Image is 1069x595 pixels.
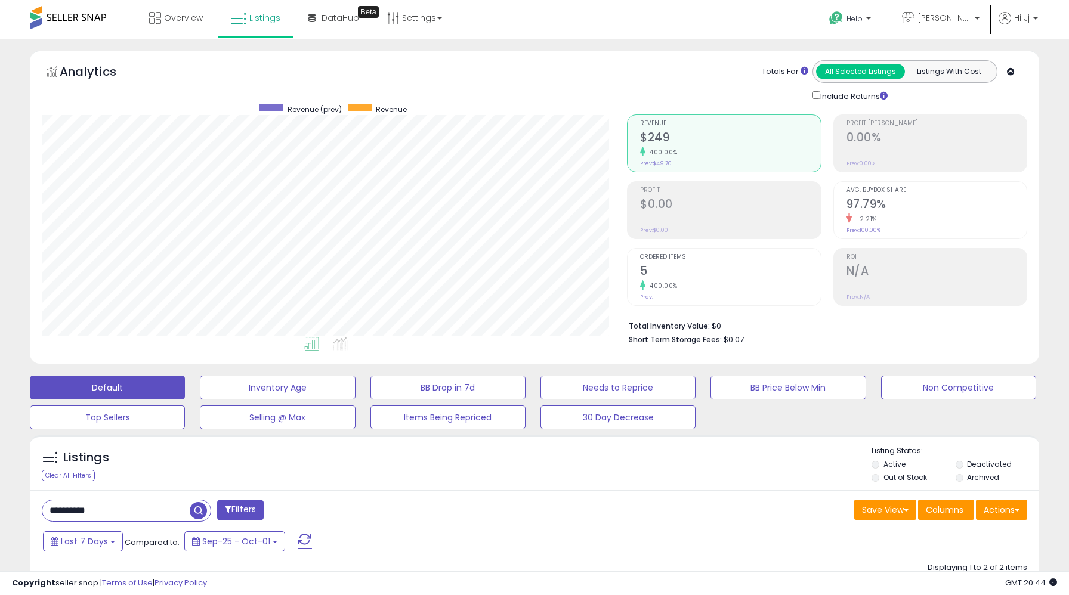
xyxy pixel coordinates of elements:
small: Prev: $0.00 [640,227,668,234]
div: Totals For [762,66,808,78]
a: Terms of Use [102,577,153,588]
h2: $249 [640,131,820,147]
span: Avg. Buybox Share [846,187,1027,194]
span: Profit [640,187,820,194]
span: Columns [926,504,963,516]
span: ROI [846,254,1027,261]
div: Displaying 1 to 2 of 2 items [928,562,1027,574]
button: Filters [217,500,264,520]
button: Actions [976,500,1027,520]
span: Overview [164,12,203,24]
small: Prev: 100.00% [846,227,880,234]
small: 400.00% [645,148,678,157]
span: DataHub [322,12,359,24]
button: Non Competitive [881,376,1036,399]
div: Tooltip anchor [358,6,379,18]
button: Save View [854,500,916,520]
span: Revenue [376,104,407,114]
span: Revenue [640,120,820,127]
small: Prev: 0.00% [846,160,875,167]
div: Clear All Filters [42,470,95,481]
button: All Selected Listings [816,64,905,79]
span: Sep-25 - Oct-01 [202,535,270,547]
button: Items Being Repriced [370,405,526,429]
button: Sep-25 - Oct-01 [184,531,285,551]
button: Default [30,376,185,399]
span: Profit [PERSON_NAME] [846,120,1027,127]
span: Help [846,14,863,24]
strong: Copyright [12,577,55,588]
label: Deactivated [967,459,1012,469]
h2: 97.79% [846,197,1027,213]
span: Hi Jj [1014,12,1030,24]
label: Active [883,459,906,469]
button: BB Drop in 7d [370,376,526,399]
b: Short Term Storage Fees: [629,334,722,345]
h2: $0.00 [640,197,820,213]
a: Help [820,2,883,39]
i: Get Help [829,11,844,26]
small: Prev: $49.70 [640,160,672,167]
h5: Listings [63,450,109,466]
h5: Analytics [60,63,140,83]
span: [PERSON_NAME]'s Movies - CA [917,12,971,24]
span: $0.07 [724,334,744,345]
button: Listings With Cost [904,64,993,79]
div: Include Returns [804,89,902,103]
h2: 0.00% [846,131,1027,147]
label: Archived [967,472,999,482]
button: Top Sellers [30,405,185,429]
small: Prev: 1 [640,293,655,300]
label: Out of Stock [883,472,927,482]
small: 400.00% [645,281,678,290]
p: Listing States: [872,445,1039,457]
button: 30 Day Decrease [540,405,696,429]
small: Prev: N/A [846,293,870,300]
span: Listings [249,12,280,24]
button: Last 7 Days [43,531,123,551]
div: seller snap | | [12,578,207,589]
h2: 5 [640,264,820,280]
span: Revenue (prev) [288,104,342,114]
span: 2025-10-9 20:44 GMT [1005,577,1057,588]
span: Compared to: [125,537,180,548]
button: Needs to Reprice [540,376,696,399]
span: Last 7 Days [61,535,108,547]
li: $0 [629,318,1018,332]
b: Total Inventory Value: [629,321,710,331]
button: Selling @ Max [200,405,355,429]
span: Ordered Items [640,254,820,261]
button: BB Price Below Min [710,376,866,399]
h2: N/A [846,264,1027,280]
button: Inventory Age [200,376,355,399]
small: -2.21% [852,215,877,224]
a: Hi Jj [999,12,1038,39]
button: Columns [918,500,974,520]
a: Privacy Policy [155,577,207,588]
